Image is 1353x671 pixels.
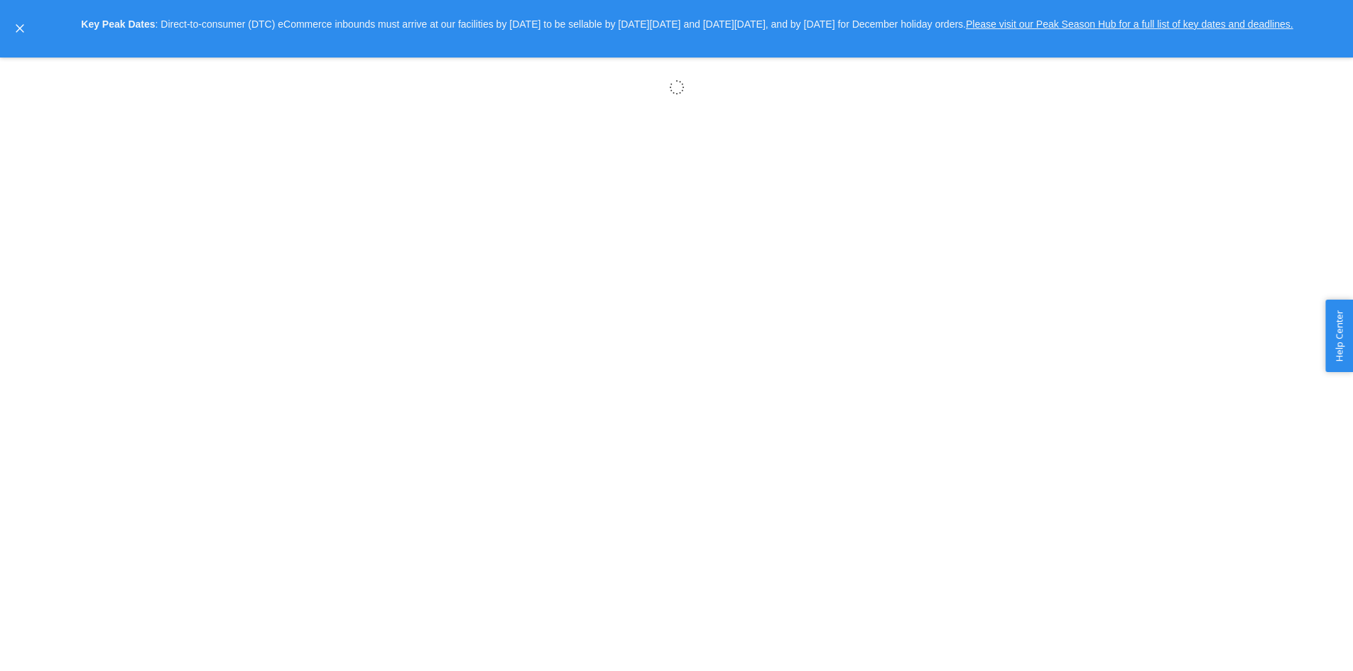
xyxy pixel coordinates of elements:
[966,18,1293,30] a: Please visit our Peak Season Hub for a full list of key dates and deadlines.
[34,13,1340,37] p: : Direct-to-consumer (DTC) eCommerce inbounds must arrive at our facilities by [DATE] to be sella...
[1325,300,1353,372] button: Help Center
[13,21,27,36] button: close,
[81,18,155,30] strong: Key Peak Dates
